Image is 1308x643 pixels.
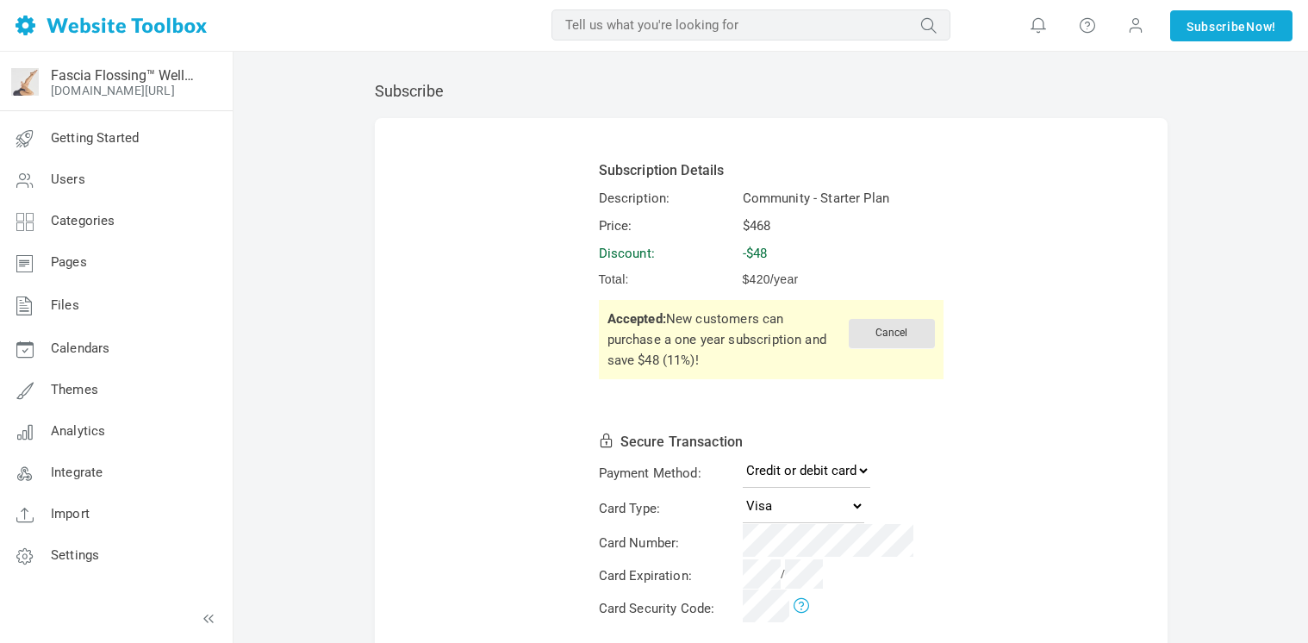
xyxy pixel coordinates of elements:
[51,130,139,146] span: Getting Started
[51,297,79,313] span: Files
[607,311,666,327] b: Accepted:
[596,213,738,239] td: Price:
[750,272,770,286] span: 420
[11,68,39,96] img: favicon.ico
[596,185,738,211] td: Description:
[849,325,935,340] a: Cancel
[743,568,823,580] small: /
[596,593,738,625] td: Card Security Code:
[51,547,99,563] span: Settings
[599,300,944,379] div: New customers can purchase a one year subscription and save $48 (11%)!
[1246,17,1276,36] span: Now!
[596,561,738,591] td: Card Expiration:
[1170,10,1292,41] a: SubscribeNow!
[596,528,738,559] td: Card Number:
[51,254,87,270] span: Pages
[599,160,944,181] div: Subscription Details
[849,319,935,348] span: Cancel
[51,172,85,187] span: Users
[51,423,105,439] span: Analytics
[51,340,109,356] span: Calendars
[596,268,738,291] td: Total:
[51,465,103,480] span: Integrate
[599,434,620,446] i: This transaction is secured with 256-bit encryption
[51,382,98,397] span: Themes
[596,240,738,266] td: Discount:
[51,84,175,97] a: [DOMAIN_NAME][URL]
[551,9,950,41] input: Tell us what you're looking for
[51,67,201,84] a: Fascia Flossing™ Wellness Community
[740,185,946,211] td: Community - Starter Plan
[596,457,738,490] td: Payment Method:
[51,213,115,228] span: Categories
[740,213,946,239] td: $468
[740,268,946,291] td: $ /year
[740,240,946,266] td: -$48
[375,82,1168,101] h2: Subscribe
[596,492,738,526] td: Card Type:
[51,506,90,521] span: Import
[620,434,744,450] span: Secure Transaction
